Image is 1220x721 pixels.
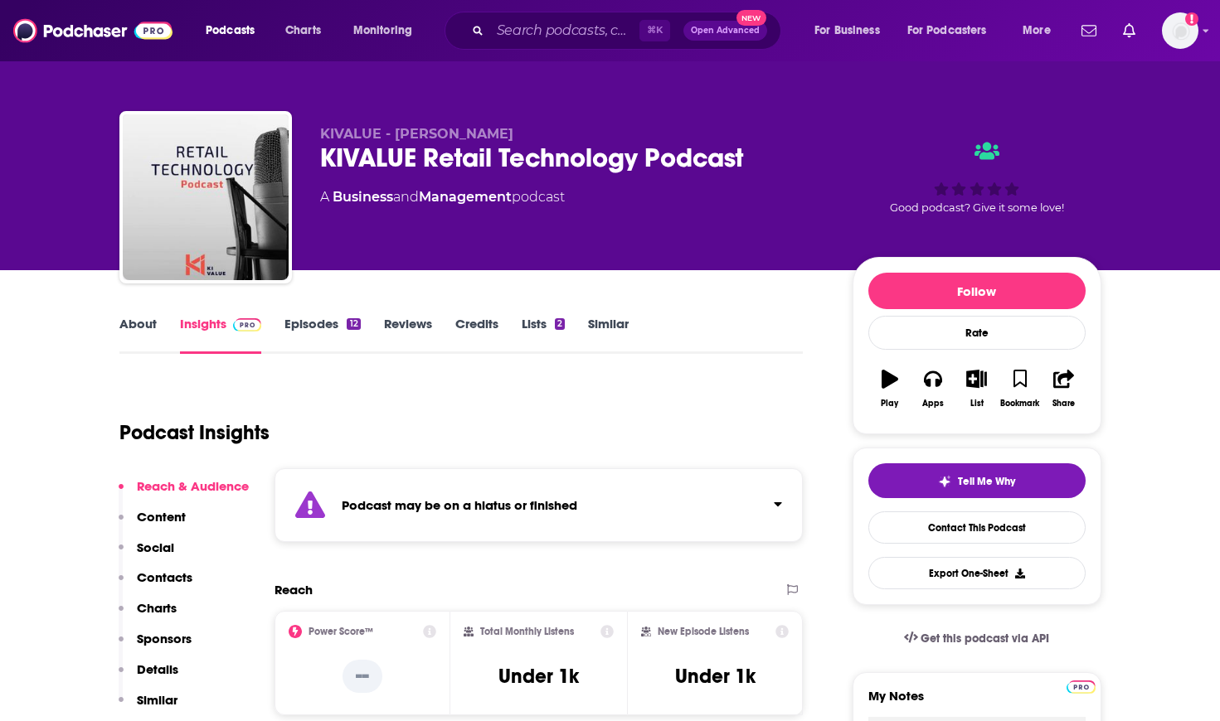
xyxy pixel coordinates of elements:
h2: Total Monthly Listens [480,626,574,637]
img: tell me why sparkle [938,475,951,488]
button: List [955,359,998,419]
span: For Business [814,19,880,42]
p: Contacts [137,569,192,585]
button: Apps [911,359,955,419]
button: Show profile menu [1162,12,1198,49]
img: Podchaser - Follow, Share and Rate Podcasts [13,15,173,46]
div: Rate [868,316,1086,350]
p: Content [137,509,186,525]
p: Charts [137,600,177,616]
span: Tell Me Why [958,475,1015,488]
button: Contacts [119,569,192,600]
p: Similar [137,692,177,708]
a: Show notifications dropdown [1075,17,1103,45]
button: Export One-Sheet [868,557,1086,589]
button: open menu [194,17,276,44]
a: Episodes12 [284,316,360,354]
h2: New Episode Listens [658,626,749,637]
span: Logged in as patiencebaldacci [1162,12,1198,49]
button: Play [868,359,911,419]
a: Similar [588,316,629,354]
button: Social [119,540,174,570]
img: Podchaser Pro [1067,680,1096,694]
h3: Under 1k [498,664,579,689]
a: Lists2 [522,316,565,354]
p: Reach & Audience [137,478,249,494]
a: Management [419,189,512,205]
a: Contact This Podcast [868,511,1086,544]
div: Share [1052,399,1075,409]
div: Good podcast? Give it some love! [853,126,1101,229]
h1: Podcast Insights [119,420,270,445]
button: open menu [342,17,434,44]
button: Content [119,509,186,540]
div: 2 [555,318,565,330]
span: Good podcast? Give it some love! [890,201,1064,214]
a: Reviews [384,316,432,354]
button: open menu [1011,17,1072,44]
label: My Notes [868,688,1086,717]
div: A podcast [320,187,565,207]
span: Monitoring [353,19,412,42]
span: KIVALUE - [PERSON_NAME] [320,126,513,142]
strong: Podcast may be on a hiatus or finished [342,497,577,513]
input: Search podcasts, credits, & more... [490,17,639,44]
span: More [1023,19,1051,42]
a: Pro website [1067,678,1096,694]
div: Search podcasts, credits, & more... [460,12,797,50]
button: Bookmark [999,359,1042,419]
div: Bookmark [1000,399,1039,409]
p: Details [137,661,178,677]
span: Charts [285,19,321,42]
button: Reach & Audience [119,478,249,509]
span: Get this podcast via API [921,631,1049,646]
h2: Power Score™ [309,626,373,637]
img: User Profile [1162,12,1198,49]
span: Open Advanced [691,27,760,35]
a: Credits [455,316,498,354]
p: -- [343,660,382,693]
button: tell me why sparkleTell Me Why [868,463,1086,498]
a: Business [333,189,393,205]
h3: Under 1k [675,664,756,689]
p: Social [137,540,174,555]
a: Show notifications dropdown [1116,17,1142,45]
span: and [393,189,419,205]
img: Podchaser Pro [233,318,262,331]
svg: Add a profile image [1185,12,1198,26]
button: Sponsors [119,631,192,661]
div: List [970,399,984,409]
p: Sponsors [137,631,192,646]
a: Get this podcast via API [891,618,1063,659]
div: Apps [922,399,944,409]
button: open menu [897,17,1011,44]
button: Share [1042,359,1085,419]
button: Charts [119,600,177,631]
h2: Reach [275,582,313,598]
section: Click to expand status details [275,468,804,542]
a: InsightsPodchaser Pro [180,316,262,354]
button: Open AdvancedNew [683,21,767,41]
a: About [119,316,157,354]
span: ⌘ K [639,20,670,41]
button: Follow [868,273,1086,309]
span: New [736,10,766,26]
button: open menu [803,17,901,44]
span: Podcasts [206,19,255,42]
a: Charts [275,17,331,44]
button: Details [119,661,178,692]
div: 12 [347,318,360,330]
img: KIVALUE Retail Technology Podcast [123,114,289,280]
div: Play [881,399,898,409]
span: For Podcasters [907,19,987,42]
